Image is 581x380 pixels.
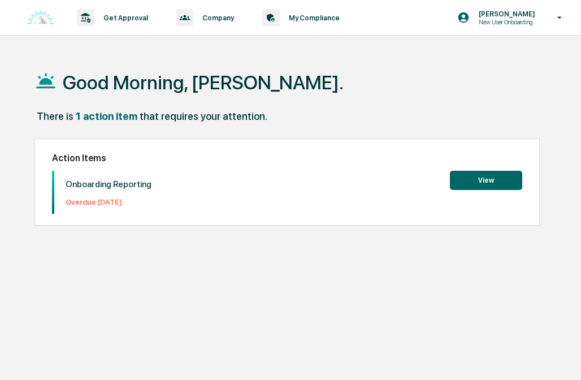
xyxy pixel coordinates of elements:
[37,110,73,122] div: There is
[470,10,541,18] p: [PERSON_NAME]
[76,110,137,122] div: 1 action item
[66,198,151,206] p: Overdue: [DATE]
[280,14,345,22] p: My Compliance
[27,10,54,25] img: logo
[545,343,575,373] iframe: Open customer support
[52,153,523,163] h2: Action Items
[140,110,267,122] div: that requires your attention.
[66,179,151,189] p: Onboarding Reporting
[450,171,522,190] button: View
[94,14,154,22] p: Get Approval
[470,18,541,26] p: New User Onboarding
[193,14,240,22] p: Company
[63,71,344,94] h1: Good Morning, [PERSON_NAME].
[450,174,522,185] a: View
